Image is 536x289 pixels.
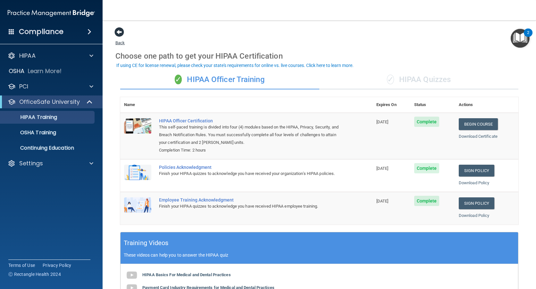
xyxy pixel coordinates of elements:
[159,202,340,210] div: Finish your HIPAA quizzes to acknowledge you have received HIPAA employee training.
[414,196,440,206] span: Complete
[4,129,56,136] p: OSHA Training
[175,75,182,84] span: ✓
[4,114,57,120] p: HIPAA Training
[8,83,93,90] a: PCI
[387,75,394,84] span: ✓
[124,237,169,249] h5: Training Videos
[115,47,523,65] div: Choose one path to get your HIPAA Certification
[459,213,490,218] a: Download Policy
[159,146,340,154] div: Completion Time: 2 hours
[19,98,80,106] p: OfficeSafe University
[455,97,518,113] th: Actions
[459,180,490,185] a: Download Policy
[376,199,389,203] span: [DATE]
[8,52,93,60] a: HIPAA
[9,67,25,75] p: OSHA
[8,262,35,268] a: Terms of Use
[125,269,138,282] img: gray_youtube_icon.38fcd6cc.png
[511,29,530,48] button: Open Resource Center, 2 new notifications
[19,52,36,60] p: HIPAA
[115,33,125,45] a: Back
[373,97,410,113] th: Expires On
[376,166,389,171] span: [DATE]
[414,117,440,127] span: Complete
[28,67,62,75] p: Learn More!
[459,197,494,209] a: Sign Policy
[43,262,71,268] a: Privacy Policy
[120,97,155,113] th: Name
[159,118,340,123] a: HIPAA Officer Certification
[8,160,93,167] a: Settings
[124,252,515,258] p: These videos can help you to answer the HIPAA quiz
[19,160,43,167] p: Settings
[414,163,440,173] span: Complete
[459,134,498,139] a: Download Certificate
[376,120,389,124] span: [DATE]
[159,123,340,146] div: This self-paced training is divided into four (4) modules based on the HIPAA, Privacy, Security, ...
[410,97,455,113] th: Status
[19,83,28,90] p: PCI
[459,118,498,130] a: Begin Course
[8,7,95,20] img: PMB logo
[527,33,529,41] div: 2
[159,197,340,202] div: Employee Training Acknowledgment
[8,98,93,106] a: OfficeSafe University
[159,170,340,178] div: Finish your HIPAA quizzes to acknowledge you have received your organization’s HIPAA policies.
[116,63,354,68] div: If using CE for license renewal, please check your state's requirements for online vs. live cours...
[159,165,340,170] div: Policies Acknowledgment
[142,272,231,277] b: HIPAA Basics For Medical and Dental Practices
[8,271,61,277] span: Ⓒ Rectangle Health 2024
[19,27,63,36] h4: Compliance
[120,70,319,89] div: HIPAA Officer Training
[459,165,494,177] a: Sign Policy
[319,70,518,89] div: HIPAA Quizzes
[4,145,92,151] p: Continuing Education
[115,62,355,69] button: If using CE for license renewal, please check your state's requirements for online vs. live cours...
